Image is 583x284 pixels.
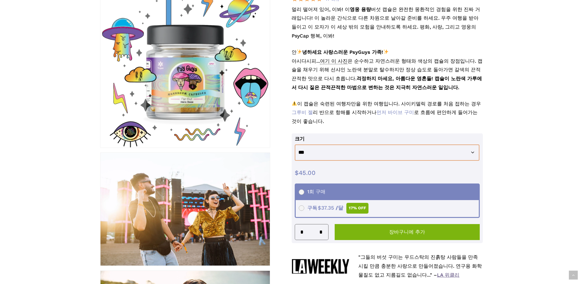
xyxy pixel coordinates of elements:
bdi: $ 45.00 [295,169,316,176]
strong: 걱정하지 마세요, 아름다운 영혼들! 캡슐이 노란색 가루에서 다시 짙은 끈적끈적한 마법으로 변하는 것은 지극히 자연스러운 일입니다. [292,76,482,90]
button: 장바구니에 추가 [335,224,480,240]
p: "그들의 버섯 구미는 우드스탁의 진흙탕 사람들을 만족시킬 만큼 충분한 사랑으로 만들어졌습니다. 연구용 화학 물질도 없고 지름길도 없습니다..." – [358,253,483,279]
p: 안 아시다시피... 은 순수하고 자연스러운 형태와 색상의 캡슐의 장점입니다. 캡슐을 채우기 위해 선샤인 노란색 분말로 탈수하지만 정상 습도로 돌아가면 갈색의 끈적끈적한 맛으로... [292,48,483,100]
a: 맨 위로 [569,271,578,280]
img: La 주간 로고 [292,259,349,274]
strong: 영웅 용량 [350,6,371,12]
img: ⚠️ [292,101,297,106]
span: 1회 구매 [299,189,325,195]
input: 제품 수량 [305,224,317,240]
a: 먼저 바이브 구미 [376,109,414,115]
span: /달 [336,205,343,211]
img: ✨ [297,49,302,54]
font: 구독 [307,205,317,211]
a: 그루비 젤 [292,109,313,115]
a: LA 위클리 [437,272,459,278]
p: 멀리 떨어져 있어, 이봐! 이 버섯 캡슐은 완전한 몽환적인 경험을 위한 진짜 거래입니다! 이 놀라운 간식으로 다른 차원으로 날아갈 준비를 하세요. 우주 여행을 받아들이고 이 ... [292,5,483,48]
label: 크기 [295,136,305,142]
span: $ 37.35 [318,205,334,211]
strong: 녕하세요 사랑스러운 PsyGuys 가족! [297,49,389,55]
img: ✨ [384,49,388,54]
font: 이 캡슐은 숙련된 여행자만을 위한 여행입니다. 사이키델릭 경로를 처음 접하는 경우 리 반으로 항해를 시작하거나 로 흐름에 편안하게 들어가는 것이 좋습니다. [292,101,481,124]
span: 여기 이 사진 [320,58,348,64]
